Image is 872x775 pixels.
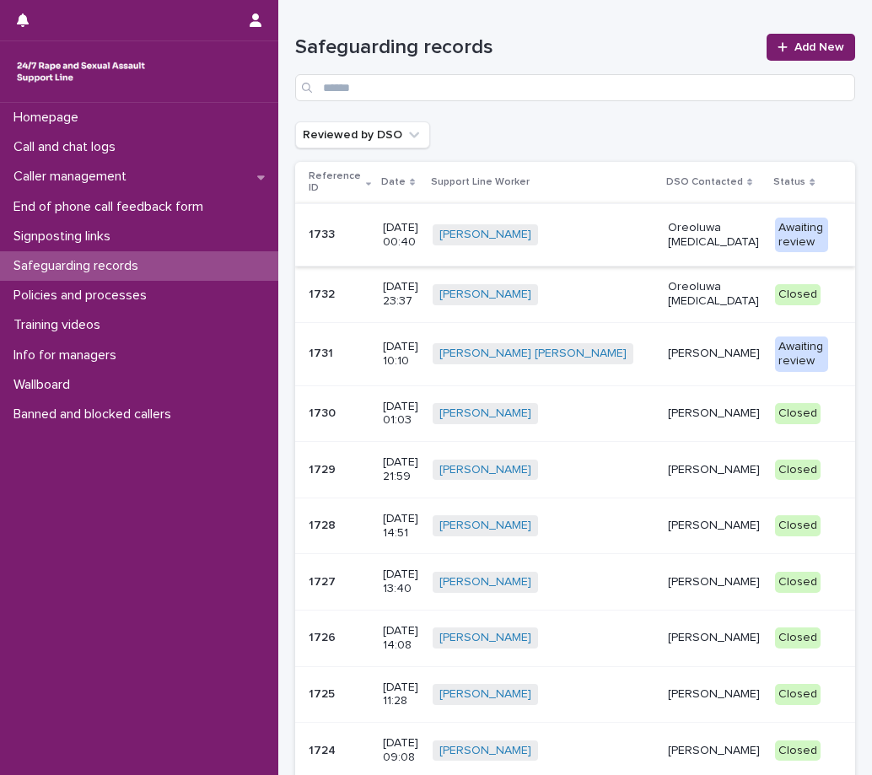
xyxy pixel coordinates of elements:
[775,218,828,253] div: Awaiting review
[7,169,140,185] p: Caller management
[295,203,855,266] tr: 17331733 [DATE] 00:40[PERSON_NAME] Oreoluwa [MEDICAL_DATA]Awaiting review
[767,34,855,61] a: Add New
[295,322,855,385] tr: 17311731 [DATE] 10:10[PERSON_NAME] [PERSON_NAME] [PERSON_NAME]Awaiting review
[309,403,339,421] p: 1730
[383,340,419,369] p: [DATE] 10:10
[383,280,419,309] p: [DATE] 23:37
[439,288,531,302] a: [PERSON_NAME]
[295,442,855,498] tr: 17291729 [DATE] 21:59[PERSON_NAME] [PERSON_NAME]Closed
[295,121,430,148] button: Reviewed by DSO
[439,406,531,421] a: [PERSON_NAME]
[775,336,828,372] div: Awaiting review
[775,403,821,424] div: Closed
[295,666,855,723] tr: 17251725 [DATE] 11:28[PERSON_NAME] [PERSON_NAME]Closed
[668,687,762,702] p: [PERSON_NAME]
[7,288,160,304] p: Policies and processes
[383,736,419,765] p: [DATE] 09:08
[295,35,756,60] h1: Safeguarding records
[439,347,627,361] a: [PERSON_NAME] [PERSON_NAME]
[668,519,762,533] p: [PERSON_NAME]
[794,41,844,53] span: Add New
[439,519,531,533] a: [PERSON_NAME]
[668,575,762,589] p: [PERSON_NAME]
[439,228,531,242] a: [PERSON_NAME]
[295,498,855,554] tr: 17281728 [DATE] 14:51[PERSON_NAME] [PERSON_NAME]Closed
[439,463,531,477] a: [PERSON_NAME]
[383,221,419,250] p: [DATE] 00:40
[7,110,92,126] p: Homepage
[295,74,855,101] input: Search
[7,139,129,155] p: Call and chat logs
[295,554,855,611] tr: 17271727 [DATE] 13:40[PERSON_NAME] [PERSON_NAME]Closed
[668,221,762,250] p: Oreoluwa [MEDICAL_DATA]
[668,347,762,361] p: [PERSON_NAME]
[439,744,531,758] a: [PERSON_NAME]
[668,280,762,309] p: Oreoluwa [MEDICAL_DATA]
[775,627,821,649] div: Closed
[666,173,743,191] p: DSO Contacted
[439,575,531,589] a: [PERSON_NAME]
[7,199,217,215] p: End of phone call feedback form
[775,284,821,305] div: Closed
[7,229,124,245] p: Signposting links
[668,744,762,758] p: [PERSON_NAME]
[7,317,114,333] p: Training videos
[309,515,339,533] p: 1728
[431,173,530,191] p: Support Line Worker
[775,684,821,705] div: Closed
[383,681,419,709] p: [DATE] 11:28
[295,610,855,666] tr: 17261726 [DATE] 14:08[PERSON_NAME] [PERSON_NAME]Closed
[309,167,362,198] p: Reference ID
[383,512,419,541] p: [DATE] 14:51
[7,258,152,274] p: Safeguarding records
[309,460,339,477] p: 1729
[383,400,419,428] p: [DATE] 01:03
[668,631,762,645] p: [PERSON_NAME]
[775,460,821,481] div: Closed
[381,173,406,191] p: Date
[383,568,419,596] p: [DATE] 13:40
[309,343,336,361] p: 1731
[13,55,148,89] img: rhQMoQhaT3yELyF149Cw
[309,740,339,758] p: 1724
[295,266,855,323] tr: 17321732 [DATE] 23:37[PERSON_NAME] Oreoluwa [MEDICAL_DATA]Closed
[309,224,338,242] p: 1733
[309,627,339,645] p: 1726
[295,385,855,442] tr: 17301730 [DATE] 01:03[PERSON_NAME] [PERSON_NAME]Closed
[668,406,762,421] p: [PERSON_NAME]
[7,377,83,393] p: Wallboard
[383,624,419,653] p: [DATE] 14:08
[309,284,338,302] p: 1732
[309,572,339,589] p: 1727
[775,740,821,762] div: Closed
[7,406,185,422] p: Banned and blocked callers
[773,173,805,191] p: Status
[7,347,130,363] p: Info for managers
[439,687,531,702] a: [PERSON_NAME]
[668,463,762,477] p: [PERSON_NAME]
[383,455,419,484] p: [DATE] 21:59
[309,684,338,702] p: 1725
[439,631,531,645] a: [PERSON_NAME]
[775,572,821,593] div: Closed
[775,515,821,536] div: Closed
